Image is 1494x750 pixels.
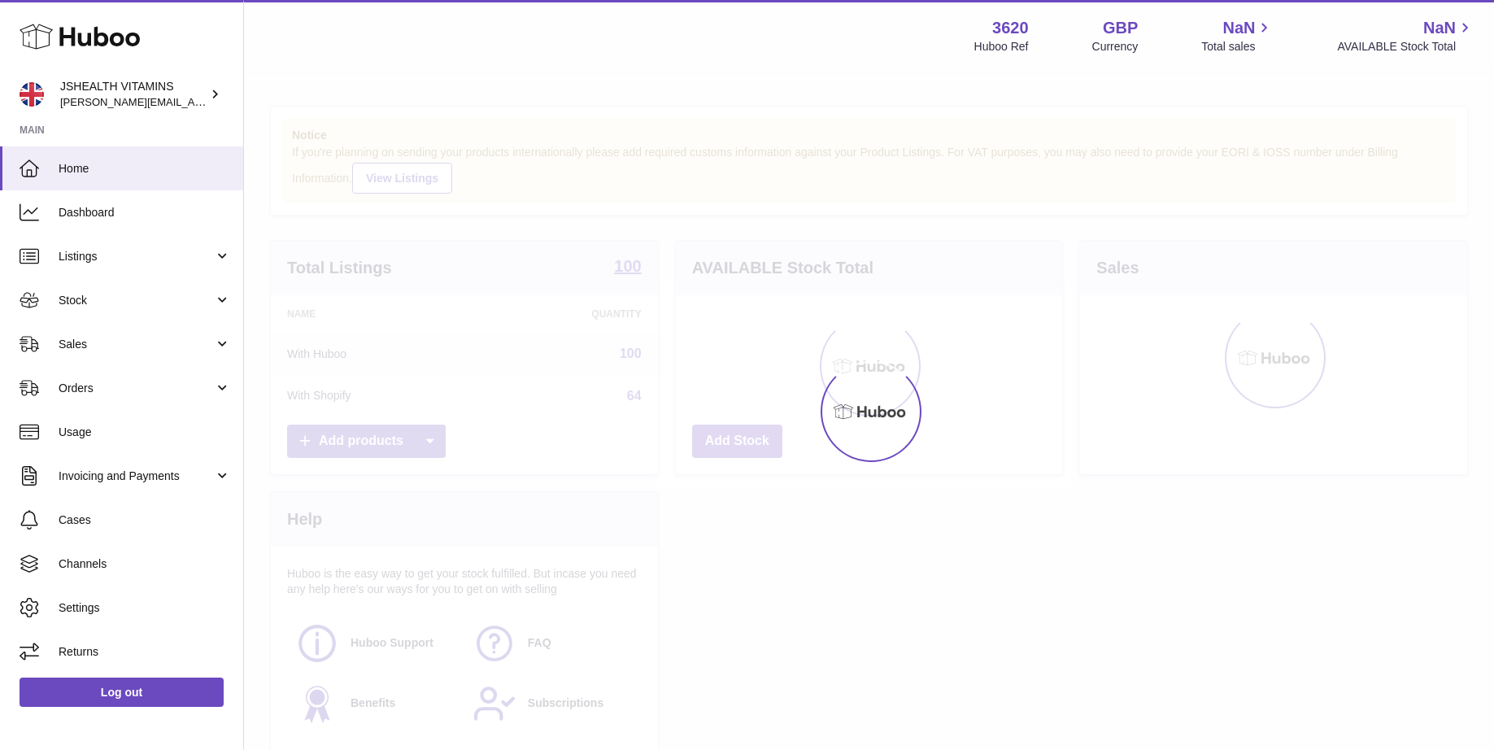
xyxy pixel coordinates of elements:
[59,205,231,220] span: Dashboard
[20,678,224,707] a: Log out
[1201,17,1274,55] a: NaN Total sales
[1337,17,1474,55] a: NaN AVAILABLE Stock Total
[59,381,214,396] span: Orders
[60,95,326,108] span: [PERSON_NAME][EMAIL_ADDRESS][DOMAIN_NAME]
[59,293,214,308] span: Stock
[59,556,231,572] span: Channels
[1423,17,1456,39] span: NaN
[59,425,231,440] span: Usage
[1337,39,1474,55] span: AVAILABLE Stock Total
[20,82,44,107] img: francesca@jshealthvitamins.com
[1092,39,1139,55] div: Currency
[60,79,207,110] div: JSHEALTH VITAMINS
[59,600,231,616] span: Settings
[59,161,231,177] span: Home
[59,644,231,660] span: Returns
[1201,39,1274,55] span: Total sales
[1103,17,1138,39] strong: GBP
[59,337,214,352] span: Sales
[59,469,214,484] span: Invoicing and Payments
[59,512,231,528] span: Cases
[992,17,1029,39] strong: 3620
[1222,17,1255,39] span: NaN
[59,249,214,264] span: Listings
[974,39,1029,55] div: Huboo Ref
